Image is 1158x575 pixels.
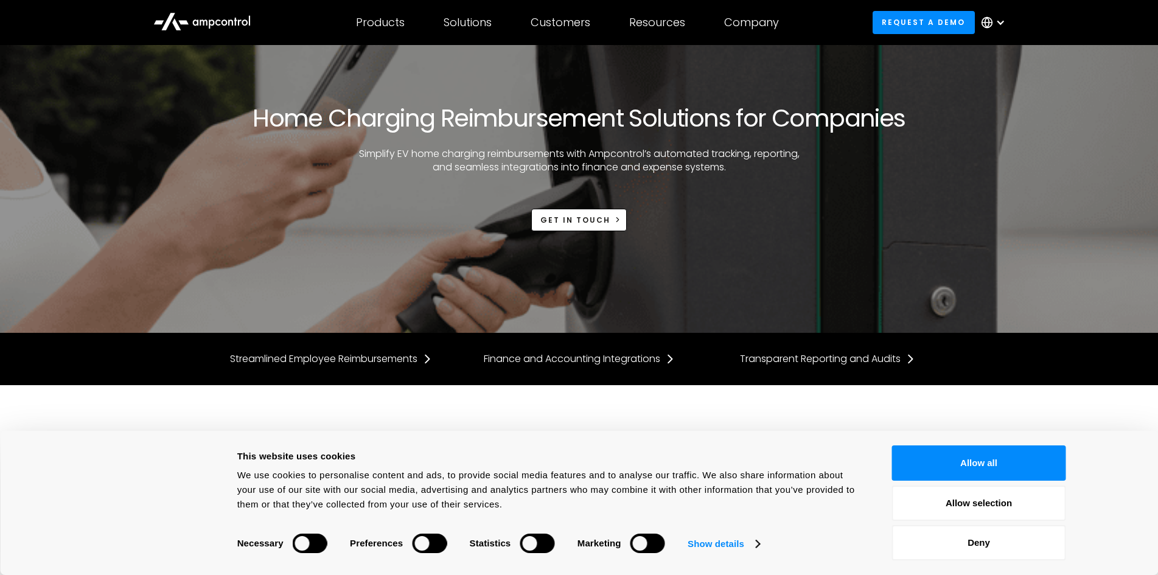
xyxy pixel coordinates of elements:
div: This website uses cookies [237,449,865,464]
p: Simplify EV home charging reimbursements with Ampcontrol’s automated tracking, reporting, and sea... [357,147,801,175]
div: Streamlined Employee Reimbursements [230,352,417,366]
strong: Statistics [470,538,511,548]
strong: Necessary [237,538,284,548]
div: We use cookies to personalise content and ads, to provide social media features and to analyse ou... [237,468,865,512]
button: Allow selection [892,486,1066,521]
a: Request a demo [873,11,975,33]
div: Customers [531,16,590,29]
a: Finance and Accounting Integrations [484,352,675,366]
div: Resources [629,16,685,29]
div: Solutions [444,16,492,29]
button: Allow all [892,445,1066,481]
h1: Home Charging Reimbursement Solutions for Companies [253,103,905,133]
div: Transparent Reporting and Audits [740,352,901,366]
a: Streamlined Employee Reimbursements [230,352,432,366]
div: Products [356,16,405,29]
div: Finance and Accounting Integrations [484,352,660,366]
div: Company [724,16,779,29]
strong: Preferences [350,538,403,548]
a: Transparent Reporting and Audits [740,352,915,366]
div: Get in touch [540,215,610,226]
strong: Marketing [577,538,621,548]
button: Deny [892,525,1066,560]
a: Get in touch [531,209,627,231]
a: Show details [688,535,759,553]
